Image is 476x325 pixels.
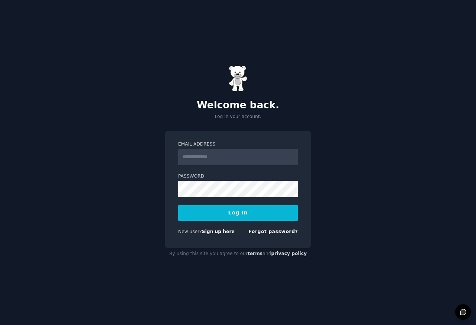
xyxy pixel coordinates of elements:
img: Gummy Bear [229,66,247,92]
div: By using this site you agree to our and [165,248,311,260]
a: privacy policy [271,251,307,256]
h2: Welcome back. [165,99,311,111]
a: terms [248,251,263,256]
p: Log in your account. [165,114,311,120]
a: Sign up here [202,229,235,234]
label: Email Address [178,141,298,148]
a: Forgot password? [248,229,298,234]
button: Log In [178,205,298,221]
span: New user? [178,229,202,234]
label: Password [178,173,298,180]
